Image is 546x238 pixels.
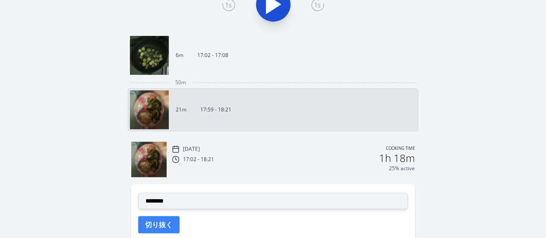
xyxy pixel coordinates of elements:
img: 250920090002_thumb.jpeg [131,142,167,177]
span: 50m [175,79,186,86]
img: 250920080330_thumb.jpeg [130,36,169,75]
p: [DATE] [183,146,200,152]
p: 17:02 - 18:21 [183,156,214,163]
p: 6m [176,52,183,59]
p: 21m [176,106,186,113]
button: 切り抜く [138,216,180,233]
img: 250920090002_thumb.jpeg [130,90,169,129]
p: 17:59 - 18:21 [200,106,231,113]
p: Cooking time [386,145,415,153]
p: 17:02 - 17:08 [197,52,228,59]
p: 25% active [389,165,415,172]
h2: 1h 18m [379,153,415,163]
